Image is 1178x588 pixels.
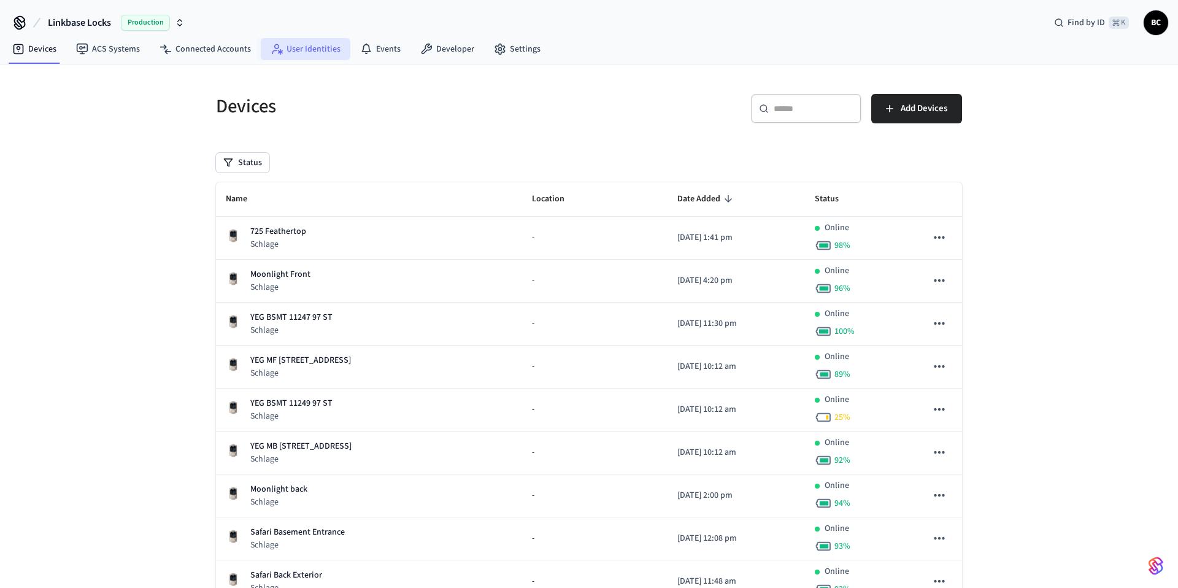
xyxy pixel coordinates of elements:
[250,268,310,281] p: Moonlight Front
[226,271,241,286] img: Schlage Sense Smart Deadbolt with Camelot Trim, Front
[261,38,350,60] a: User Identities
[1044,12,1139,34] div: Find by ID⌘ K
[66,38,150,60] a: ACS Systems
[825,393,849,406] p: Online
[250,410,333,422] p: Schlage
[825,265,849,277] p: Online
[410,38,484,60] a: Developer
[825,436,849,449] p: Online
[532,489,534,502] span: -
[532,274,534,287] span: -
[226,486,241,501] img: Schlage Sense Smart Deadbolt with Camelot Trim, Front
[250,238,306,250] p: Schlage
[834,540,850,552] span: 93 %
[216,94,582,119] h5: Devices
[226,314,241,329] img: Schlage Sense Smart Deadbolt with Camelot Trim, Front
[815,190,855,209] span: Status
[532,403,534,416] span: -
[532,360,534,373] span: -
[871,94,962,123] button: Add Devices
[250,225,306,238] p: 725 Feathertop
[834,325,855,338] span: 100 %
[250,397,333,410] p: YEG BSMT 11249 97 ST
[825,479,849,492] p: Online
[350,38,410,60] a: Events
[677,489,795,502] p: [DATE] 2:00 pm
[532,317,534,330] span: -
[825,350,849,363] p: Online
[834,239,850,252] span: 98 %
[677,532,795,545] p: [DATE] 12:08 pm
[2,38,66,60] a: Devices
[532,190,580,209] span: Location
[250,440,352,453] p: YEG MB [STREET_ADDRESS]
[250,526,345,539] p: Safari Basement Entrance
[532,231,534,244] span: -
[226,529,241,544] img: Schlage Sense Smart Deadbolt with Camelot Trim, Front
[250,483,307,496] p: Moonlight back
[121,15,170,31] span: Production
[532,446,534,459] span: -
[677,403,795,416] p: [DATE] 10:12 am
[250,354,351,367] p: YEG MF [STREET_ADDRESS]
[825,308,849,320] p: Online
[226,190,263,209] span: Name
[226,572,241,587] img: Schlage Sense Smart Deadbolt with Camelot Trim, Front
[250,367,351,379] p: Schlage
[834,497,850,509] span: 94 %
[226,357,241,372] img: Schlage Sense Smart Deadbolt with Camelot Trim, Front
[250,311,333,324] p: YEG BSMT 11247 97 ST
[677,317,795,330] p: [DATE] 11:30 pm
[677,231,795,244] p: [DATE] 1:41 pm
[677,274,795,287] p: [DATE] 4:20 pm
[834,411,850,424] span: 25 %
[1068,17,1105,29] span: Find by ID
[901,101,947,117] span: Add Devices
[250,324,333,336] p: Schlage
[226,400,241,415] img: Schlage Sense Smart Deadbolt with Camelot Trim, Front
[484,38,550,60] a: Settings
[834,282,850,295] span: 96 %
[834,368,850,381] span: 89 %
[677,446,795,459] p: [DATE] 10:12 am
[825,222,849,234] p: Online
[250,539,345,551] p: Schlage
[1149,556,1163,576] img: SeamLogoGradient.69752ec5.svg
[1145,12,1167,34] span: BC
[226,443,241,458] img: Schlage Sense Smart Deadbolt with Camelot Trim, Front
[250,453,352,465] p: Schlage
[532,575,534,588] span: -
[216,153,269,172] button: Status
[226,228,241,243] img: Schlage Sense Smart Deadbolt with Camelot Trim, Front
[250,281,310,293] p: Schlage
[48,15,111,30] span: Linkbase Locks
[677,360,795,373] p: [DATE] 10:12 am
[677,190,736,209] span: Date Added
[150,38,261,60] a: Connected Accounts
[825,565,849,578] p: Online
[532,532,534,545] span: -
[834,454,850,466] span: 92 %
[250,569,322,582] p: Safari Back Exterior
[677,575,795,588] p: [DATE] 11:48 am
[250,496,307,508] p: Schlage
[1109,17,1129,29] span: ⌘ K
[1144,10,1168,35] button: BC
[825,522,849,535] p: Online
